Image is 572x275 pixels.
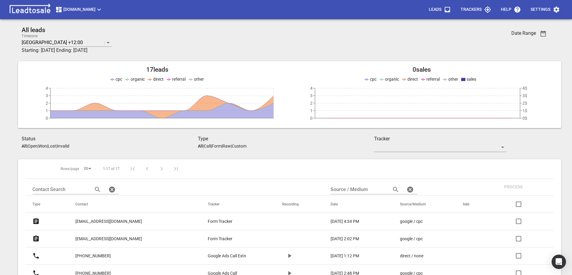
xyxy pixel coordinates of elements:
th: Source/Medium [393,196,455,213]
a: direct / none [400,253,439,259]
span: | [203,144,204,148]
p: Google Ads Call Extn [208,253,246,259]
tspan: 0$ [522,116,527,121]
div: 20 [81,165,93,173]
tspan: 3 [310,93,313,98]
button: Date Range [536,26,550,41]
a: [DATE] 2:02 PM [331,236,376,242]
button: [DOMAIN_NAME] [53,4,105,16]
tspan: 0 [46,116,48,121]
p: Form Tracker [208,218,232,225]
p: [GEOGRAPHIC_DATA] +12:00 [22,39,83,46]
tspan: 4$ [522,86,527,91]
tspan: 1 [46,108,48,113]
h3: Tracker [374,135,506,142]
svg: Form [32,218,40,225]
p: Leads [429,7,441,13]
th: Type [25,196,68,213]
h3: Status [22,135,198,142]
p: Lost [48,144,56,148]
aside: All [22,144,27,148]
p: Invalid [57,144,69,148]
h3: Starting: [DATE] Ending: [DATE] [22,47,462,54]
span: 1-17 of 17 [103,166,120,172]
tspan: 2 [46,101,48,106]
a: google / cpc [400,218,439,225]
p: Custom [232,144,247,148]
a: [DATE] 4:34 PM [331,218,376,225]
p: Open [28,144,38,148]
th: Date [323,196,393,213]
span: cpc [370,77,377,82]
a: [DATE] 1:12 PM [331,253,376,259]
span: direct [407,77,418,82]
span: | [231,144,232,148]
p: Help [501,7,511,13]
p: Trackers [461,7,482,13]
span: organic [131,77,145,82]
h3: Type [198,135,374,142]
tspan: 4 [310,86,313,91]
tspan: 0 [310,116,313,121]
p: Settings [531,7,550,13]
aside: All [198,144,203,148]
a: google / cpc [400,236,439,242]
p: [PHONE_NUMBER] [75,253,111,259]
h2: All leads [22,26,462,34]
tspan: 1 [310,108,313,113]
p: Won [38,144,47,148]
tspan: 1$ [522,108,527,113]
span: Rows/page [61,166,79,172]
svg: Form [32,235,40,242]
span: direct [153,77,164,82]
p: [EMAIL_ADDRESS][DOMAIN_NAME] [75,236,142,242]
span: referral [426,77,440,82]
span: other [448,77,458,82]
tspan: 4 [46,86,48,91]
span: sales [467,77,476,82]
h3: Date Range [511,30,536,36]
p: [DATE] 4:34 PM [331,218,359,225]
a: [PHONE_NUMBER] [75,249,111,263]
p: Form Tracker [208,236,232,242]
h2: 17 leads [25,66,290,73]
p: google / cpc [400,218,423,225]
p: [EMAIL_ADDRESS][DOMAIN_NAME] [75,218,142,225]
th: Tracker [201,196,275,213]
a: Google Ads Call Extn [208,253,258,259]
p: Raw [222,144,231,148]
span: referral [172,77,186,82]
svg: Call [32,252,40,259]
p: google / cpc [400,236,423,242]
th: Recording [275,196,323,213]
span: | [222,144,222,148]
th: Sale [455,196,492,213]
span: [DOMAIN_NAME] [55,6,103,13]
img: logo [7,4,53,16]
p: Call [204,144,211,148]
a: [EMAIL_ADDRESS][DOMAIN_NAME] [75,232,142,246]
span: | [47,144,48,148]
p: direct / none [400,253,423,259]
h2: 0 sales [290,66,554,73]
tspan: 3 [46,93,48,98]
span: organic [385,77,399,82]
span: other [194,77,204,82]
a: [EMAIL_ADDRESS][DOMAIN_NAME] [75,214,142,229]
span: | [211,144,212,148]
span: | [27,144,28,148]
tspan: 2$ [522,101,527,106]
div: Open Intercom Messenger [552,255,566,269]
span: | [56,144,57,148]
p: [DATE] 1:12 PM [331,253,359,259]
a: Form Tracker [208,236,258,242]
a: Form Tracker [208,218,258,225]
th: Contact [68,196,201,213]
tspan: 3$ [522,93,527,98]
label: Timezone [22,34,38,38]
span: cpc [116,77,122,82]
p: Form [212,144,222,148]
p: [DATE] 2:02 PM [331,236,359,242]
tspan: 2 [310,101,313,106]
